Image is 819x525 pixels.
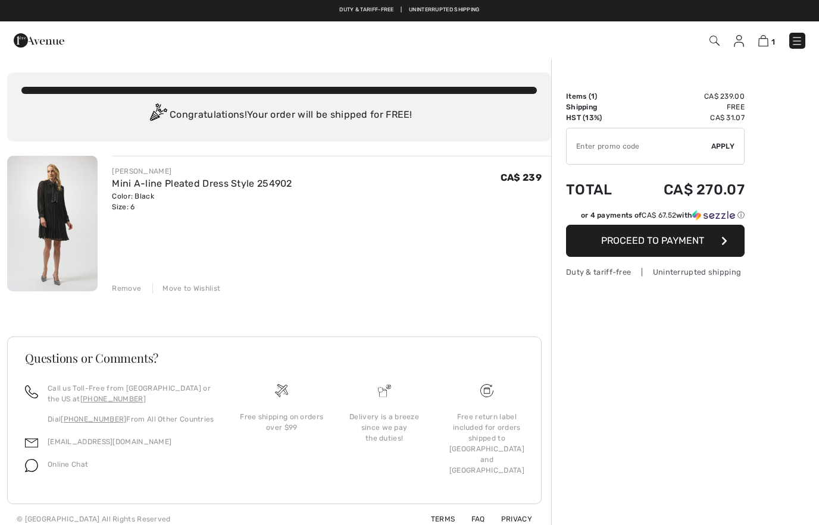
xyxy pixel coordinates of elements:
a: Terms [417,515,455,523]
img: Search [709,36,720,46]
span: Proceed to Payment [601,235,704,246]
img: Congratulation2.svg [146,103,170,127]
div: Duty & tariff-free | Uninterrupted shipping [566,266,745,278]
span: 1 [591,92,595,100]
div: Congratulations! Your order will be shipped for FREE! [21,103,537,127]
img: Sezzle [692,210,735,221]
a: Mini A-line Pleated Dress Style 254902 [112,178,292,189]
img: Shopping Bag [758,35,768,46]
a: 1 [758,33,775,48]
div: [PERSON_NAME] [112,166,292,177]
div: Free shipping on orders over $99 [240,411,323,433]
p: Dial From All Other Countries [48,414,216,425]
span: CA$ 67.52 [642,211,676,219]
a: 1ère Avenue [14,34,64,45]
div: Delivery is a breeze since we pay the duties! [342,411,426,444]
img: My Info [734,35,744,47]
td: Shipping [566,102,631,112]
td: CA$ 31.07 [631,112,745,123]
p: Call us Toll-Free from [GEOGRAPHIC_DATA] or the US at [48,383,216,404]
img: chat [25,459,38,472]
span: 1 [771,37,775,46]
button: Proceed to Payment [566,225,745,257]
div: Move to Wishlist [152,283,220,294]
td: Total [566,169,631,210]
td: HST (13%) [566,112,631,123]
span: Apply [711,141,735,152]
img: 1ère Avenue [14,29,64,52]
img: Menu [791,35,803,47]
div: © [GEOGRAPHIC_DATA] All Rights Reserved [17,514,171,524]
div: Remove [112,283,141,294]
a: [EMAIL_ADDRESS][DOMAIN_NAME] [48,438,171,446]
td: CA$ 239.00 [631,91,745,102]
img: Free shipping on orders over $99 [275,384,288,397]
input: Promo code [567,128,711,164]
div: Color: Black Size: 6 [112,191,292,212]
a: Privacy [487,515,532,523]
img: Mini A-line Pleated Dress Style 254902 [7,156,98,291]
td: Items ( ) [566,91,631,102]
img: call [25,385,38,398]
div: or 4 payments ofCA$ 67.52withSezzle Click to learn more about Sezzle [566,210,745,225]
a: [PHONE_NUMBER] [80,395,146,403]
td: Free [631,102,745,112]
a: FAQ [457,515,485,523]
span: CA$ 239 [501,172,542,183]
div: Free return label included for orders shipped to [GEOGRAPHIC_DATA] and [GEOGRAPHIC_DATA] [445,411,529,476]
td: CA$ 270.07 [631,169,745,210]
a: [PHONE_NUMBER] [61,415,126,423]
h3: Questions or Comments? [25,352,524,364]
img: Delivery is a breeze since we pay the duties! [378,384,391,397]
img: email [25,436,38,449]
span: Online Chat [48,460,88,469]
div: or 4 payments of with [581,210,745,221]
img: Free shipping on orders over $99 [480,384,493,397]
